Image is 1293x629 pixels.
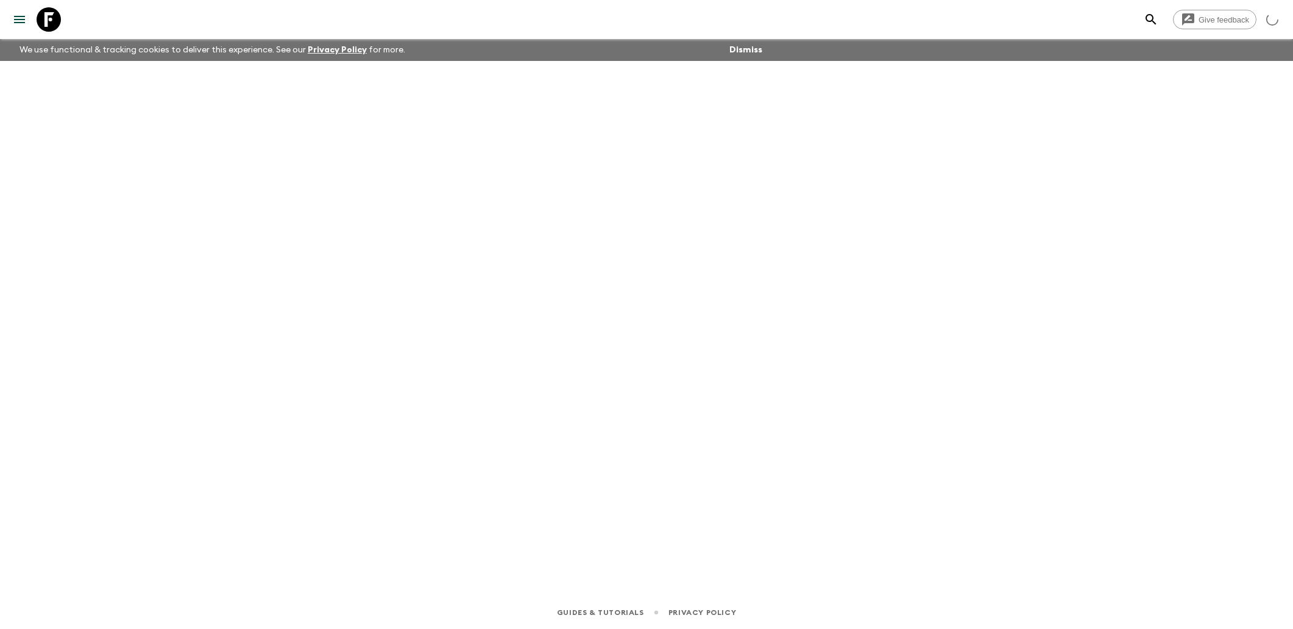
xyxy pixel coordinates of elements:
button: search adventures [1139,7,1163,32]
a: Privacy Policy [308,46,367,54]
a: Guides & Tutorials [557,606,644,619]
span: Give feedback [1192,15,1256,24]
button: menu [7,7,32,32]
a: Privacy Policy [668,606,736,619]
p: We use functional & tracking cookies to deliver this experience. See our for more. [15,39,410,61]
button: Dismiss [726,41,765,59]
a: Give feedback [1173,10,1256,29]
